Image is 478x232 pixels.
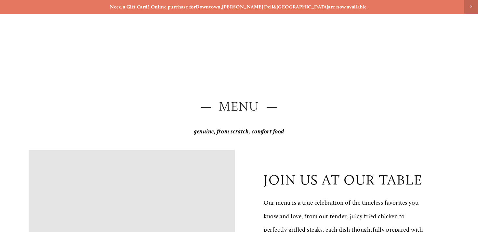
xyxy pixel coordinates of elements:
[194,128,284,135] em: genuine, from scratch, comfort food
[273,4,276,10] strong: &
[264,171,422,188] p: join us at our table
[222,4,273,10] a: [PERSON_NAME] Dell
[110,4,196,10] strong: Need a Gift Card? Online purchase for
[277,4,328,10] a: [GEOGRAPHIC_DATA]
[221,4,222,10] strong: ,
[328,4,368,10] strong: are now available.
[29,98,449,116] h2: — Menu —
[196,4,221,10] a: Downtown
